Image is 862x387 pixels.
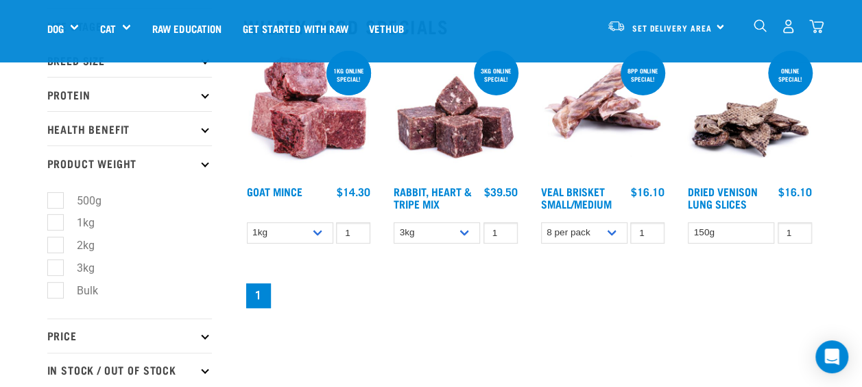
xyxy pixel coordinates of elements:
input: 1 [630,222,665,244]
a: Dog [47,21,64,36]
img: 1077 Wild Goat Mince 01 [243,48,374,179]
p: In Stock / Out Of Stock [47,353,212,387]
div: $14.30 [337,185,370,198]
a: Vethub [359,1,414,56]
img: van-moving.png [607,20,625,32]
div: $39.50 [484,185,518,198]
p: Protein [47,77,212,111]
label: 2kg [55,237,100,254]
input: 1 [336,222,370,244]
img: user.png [781,19,795,34]
div: 8pp online special! [621,60,665,89]
nav: pagination [243,281,815,311]
p: Product Weight [47,145,212,180]
label: 500g [55,192,107,209]
img: home-icon@2x.png [809,19,824,34]
a: Raw Education [141,1,232,56]
a: Page 1 [246,283,271,308]
img: 1207 Veal Brisket 4pp 01 [538,48,669,179]
div: 1kg online special! [326,60,371,89]
div: 3kg online special! [474,60,518,89]
a: Cat [99,21,115,36]
a: Get started with Raw [232,1,359,56]
div: $16.10 [778,185,812,198]
label: Bulk [55,282,104,299]
a: Rabbit, Heart & Tripe Mix [394,188,472,207]
div: Open Intercom Messenger [815,340,848,373]
p: Health Benefit [47,111,212,145]
label: 1kg [55,214,100,231]
img: home-icon-1@2x.png [754,19,767,32]
input: 1 [778,222,812,244]
p: Price [47,318,212,353]
label: 3kg [55,259,100,277]
img: 1304 Venison Lung Slices 01 [684,48,815,179]
a: Dried Venison Lung Slices [688,188,758,207]
span: Set Delivery Area [632,25,712,30]
img: 1175 Rabbit Heart Tripe Mix 01 [390,48,521,179]
a: Goat Mince [247,188,302,194]
div: ONLINE SPECIAL! [768,60,813,89]
div: $16.10 [631,185,665,198]
input: 1 [483,222,518,244]
a: Veal Brisket Small/Medium [541,188,612,207]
